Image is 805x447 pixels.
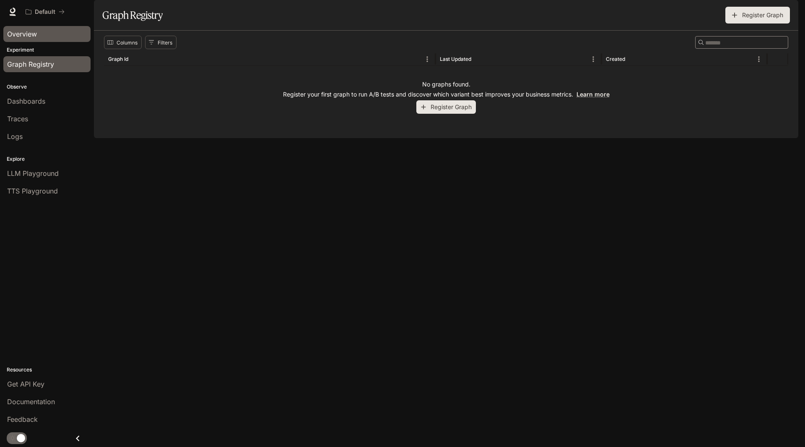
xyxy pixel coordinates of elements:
div: Graph Id [108,56,128,62]
button: Sort [626,53,639,65]
button: Menu [421,53,434,65]
div: Last Updated [440,56,471,62]
p: Register your first graph to run A/B tests and discover which variant best improves your business... [283,90,610,99]
button: Select columns [104,36,142,49]
button: All workspaces [22,3,68,20]
button: Menu [753,53,765,65]
div: Search [695,36,788,49]
button: Sort [129,53,142,65]
button: Show filters [145,36,177,49]
div: Created [606,56,625,62]
p: Default [35,8,55,16]
button: Register Graph [725,7,790,24]
h1: Graph Registry [102,7,163,24]
button: Register Graph [416,100,476,114]
button: Sort [472,53,485,65]
p: No graphs found. [422,80,470,89]
a: Learn more [576,91,610,98]
button: Menu [587,53,600,65]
